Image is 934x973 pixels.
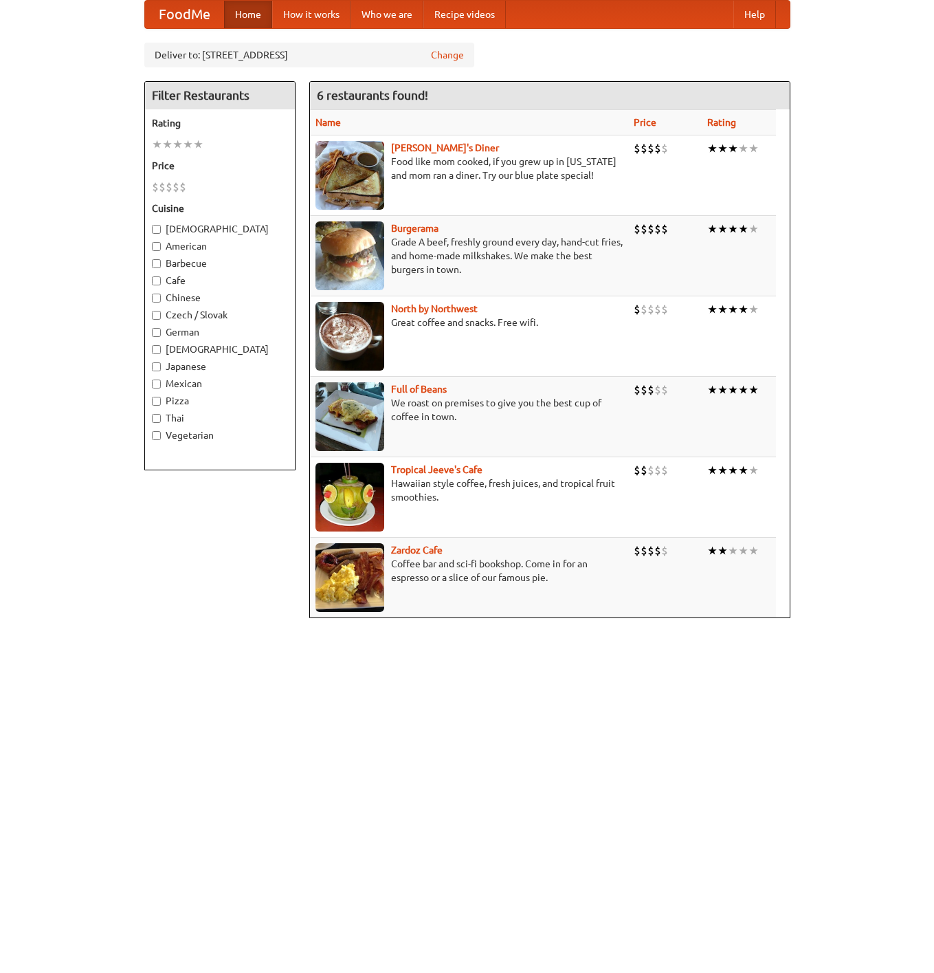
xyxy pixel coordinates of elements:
[431,48,464,62] a: Change
[391,303,478,314] a: North by Northwest
[748,221,759,237] li: ★
[351,1,423,28] a: Who we are
[152,116,288,130] h5: Rating
[647,543,654,558] li: $
[748,141,759,156] li: ★
[315,477,623,504] p: Hawaiian style coffee, fresh juices, and tropical fruit smoothies.
[654,302,661,317] li: $
[391,223,438,234] b: Burgerama
[144,43,474,67] div: Deliver to: [STREET_ADDRESS]
[152,377,288,391] label: Mexican
[718,302,728,317] li: ★
[661,141,668,156] li: $
[152,362,161,371] input: Japanese
[315,382,384,451] img: beans.jpg
[718,463,728,478] li: ★
[183,137,193,152] li: ★
[315,155,623,182] p: Food like mom cooked, if you grew up in [US_STATE] and mom ran a diner. Try our blue plate special!
[647,221,654,237] li: $
[738,302,748,317] li: ★
[315,396,623,424] p: We roast on premises to give you the best cup of coffee in town.
[718,221,728,237] li: ★
[152,428,288,442] label: Vegetarian
[707,382,718,397] li: ★
[391,142,499,153] a: [PERSON_NAME]'s Diner
[315,235,623,276] p: Grade A beef, freshly ground every day, hand-cut fries, and home-made milkshakes. We make the bes...
[641,141,647,156] li: $
[145,82,295,109] h4: Filter Restaurants
[179,179,186,195] li: $
[152,294,161,303] input: Chinese
[162,137,173,152] li: ★
[317,89,428,102] ng-pluralize: 6 restaurants found!
[152,414,161,423] input: Thai
[641,221,647,237] li: $
[152,411,288,425] label: Thai
[654,141,661,156] li: $
[152,360,288,373] label: Japanese
[315,117,341,128] a: Name
[661,463,668,478] li: $
[733,1,776,28] a: Help
[173,137,183,152] li: ★
[152,137,162,152] li: ★
[423,1,506,28] a: Recipe videos
[315,543,384,612] img: zardoz.jpg
[315,221,384,290] img: burgerama.jpg
[152,259,161,268] input: Barbecue
[152,239,288,253] label: American
[152,308,288,322] label: Czech / Slovak
[707,117,736,128] a: Rating
[738,221,748,237] li: ★
[634,543,641,558] li: $
[152,394,288,408] label: Pizza
[159,179,166,195] li: $
[728,302,738,317] li: ★
[391,545,443,556] a: Zardoz Cafe
[738,141,748,156] li: ★
[315,557,623,584] p: Coffee bar and sci-fi bookshop. Come in for an espresso or a slice of our famous pie.
[634,463,641,478] li: $
[152,328,161,337] input: German
[152,274,288,287] label: Cafe
[152,242,161,251] input: American
[748,382,759,397] li: ★
[654,382,661,397] li: $
[145,1,224,28] a: FoodMe
[661,543,668,558] li: $
[152,222,288,236] label: [DEMOGRAPHIC_DATA]
[647,463,654,478] li: $
[641,382,647,397] li: $
[152,325,288,339] label: German
[152,291,288,305] label: Chinese
[641,543,647,558] li: $
[272,1,351,28] a: How it works
[748,463,759,478] li: ★
[634,141,641,156] li: $
[641,463,647,478] li: $
[728,543,738,558] li: ★
[152,397,161,406] input: Pizza
[152,276,161,285] input: Cafe
[193,137,203,152] li: ★
[728,382,738,397] li: ★
[173,179,179,195] li: $
[728,221,738,237] li: ★
[152,179,159,195] li: $
[707,463,718,478] li: ★
[647,302,654,317] li: $
[391,384,447,395] a: Full of Beans
[707,543,718,558] li: ★
[315,141,384,210] img: sallys.jpg
[661,302,668,317] li: $
[315,316,623,329] p: Great coffee and snacks. Free wifi.
[634,117,656,128] a: Price
[152,345,161,354] input: [DEMOGRAPHIC_DATA]
[718,382,728,397] li: ★
[654,543,661,558] li: $
[641,302,647,317] li: $
[738,382,748,397] li: ★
